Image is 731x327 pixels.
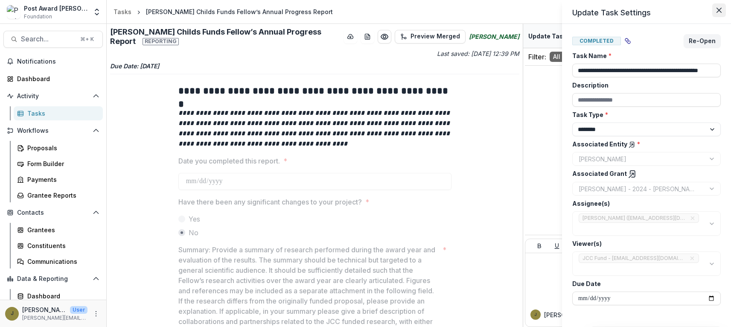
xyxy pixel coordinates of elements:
[621,34,635,48] button: View dependent tasks
[572,51,716,60] label: Task Name
[572,110,716,119] label: Task Type
[572,239,716,248] label: Viewer(s)
[572,199,716,208] label: Assignee(s)
[572,37,621,45] span: Completed
[572,140,716,149] label: Associated Entity
[712,3,726,17] button: Close
[572,169,716,178] label: Associated Grant
[684,34,721,48] button: Re-Open
[572,81,716,90] label: Description
[572,279,716,288] label: Due Date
